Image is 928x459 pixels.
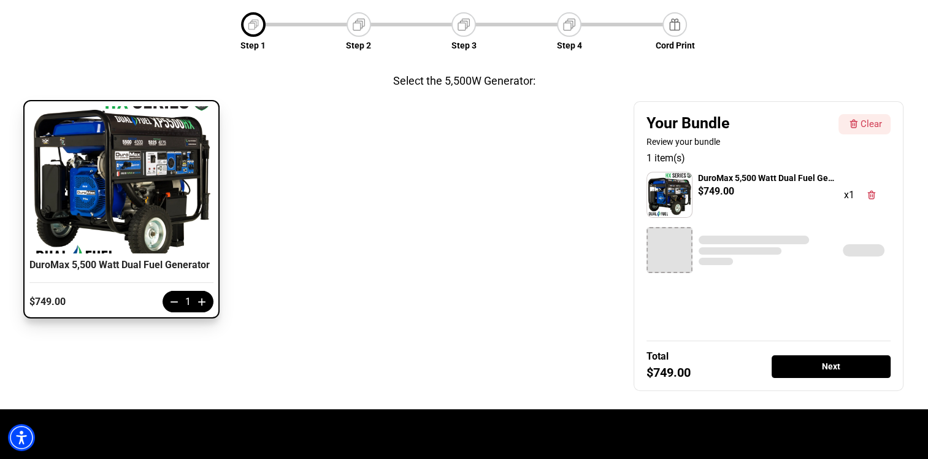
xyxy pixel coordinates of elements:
[346,39,371,52] p: Step 2
[455,16,472,33] img: Step 3
[557,39,582,52] p: Step 4
[698,184,734,199] div: $749.00
[393,72,535,89] div: Select the 5,500W Generator:
[29,258,213,283] div: DuroMax 5,500 Watt Dual Fuel Generator
[561,16,578,33] img: Step 4
[350,16,367,33] img: Step 2
[646,136,834,148] div: Review your bundle
[451,39,477,52] p: Step 3
[8,424,35,451] div: Accessibility Menu
[772,355,891,378] div: Next
[29,296,138,307] div: $749.00
[646,367,691,378] div: $749.00
[646,114,834,133] div: Your Bundle
[698,172,837,184] div: DuroMax 5,500 Watt Dual Fuel Generator
[646,151,891,166] div: 1 item(s)
[666,16,683,33] img: Cord Print
[646,350,669,362] div: Total
[647,172,692,217] img: DuroMax 5,500 Watt Dual Fuel Generator
[185,295,191,309] div: 1
[861,117,882,131] div: Clear
[655,39,694,52] p: Cord Print
[240,39,266,52] p: Step 1
[844,188,854,202] div: x1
